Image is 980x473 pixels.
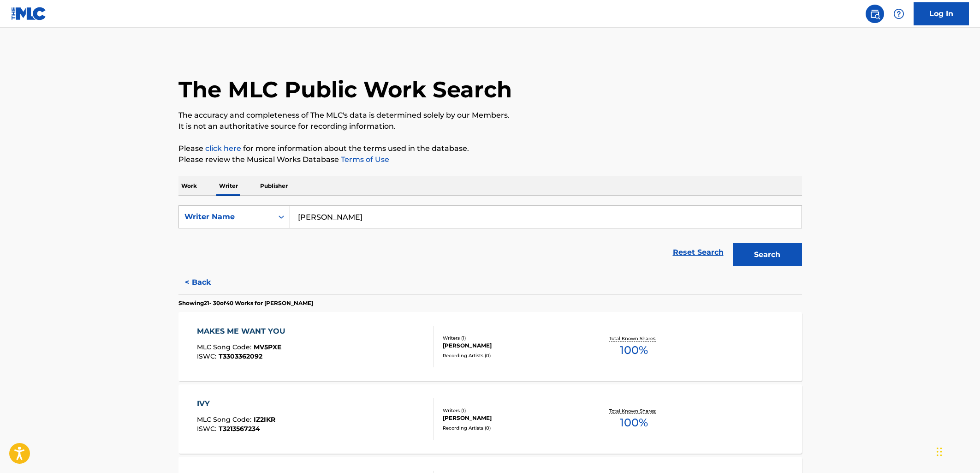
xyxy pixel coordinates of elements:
[443,341,582,350] div: [PERSON_NAME]
[11,7,47,20] img: MLC Logo
[197,425,219,433] span: ISWC :
[937,438,942,466] div: Drag
[443,352,582,359] div: Recording Artists ( 0 )
[178,271,234,294] button: < Back
[443,425,582,431] div: Recording Artists ( 0 )
[254,415,275,424] span: IZ2IKR
[197,352,219,360] span: ISWC :
[254,343,281,351] span: MV5PXE
[890,5,908,23] div: Help
[197,398,275,409] div: IVY
[620,414,648,431] span: 100 %
[443,407,582,414] div: Writers ( 1 )
[197,326,290,337] div: MAKES ME WANT YOU
[609,407,659,414] p: Total Known Shares:
[184,211,267,222] div: Writer Name
[914,2,969,25] a: Log In
[178,299,313,307] p: Showing 21 - 30 of 40 Works for [PERSON_NAME]
[219,425,260,433] span: T3213567234
[178,143,802,154] p: Please for more information about the terms used in the database.
[866,5,884,23] a: Public Search
[178,205,802,271] form: Search Form
[869,8,880,19] img: search
[178,154,802,165] p: Please review the Musical Works Database
[205,144,241,153] a: click here
[178,121,802,132] p: It is not an authoritative source for recording information.
[178,110,802,121] p: The accuracy and completeness of The MLC's data is determined solely by our Members.
[197,415,254,424] span: MLC Song Code :
[178,384,802,454] a: IVYMLC Song Code:IZ2IKRISWC:T3213567234Writers (1)[PERSON_NAME]Recording Artists (0)Total Known S...
[339,155,389,164] a: Terms of Use
[178,76,512,103] h1: The MLC Public Work Search
[178,312,802,381] a: MAKES ME WANT YOUMLC Song Code:MV5PXEISWC:T3303362092Writers (1)[PERSON_NAME]Recording Artists (0...
[934,429,980,473] iframe: Chat Widget
[733,243,802,266] button: Search
[197,343,254,351] span: MLC Song Code :
[620,342,648,359] span: 100 %
[893,8,904,19] img: help
[443,335,582,341] div: Writers ( 1 )
[178,176,200,196] p: Work
[609,335,659,342] p: Total Known Shares:
[443,414,582,422] div: [PERSON_NAME]
[219,352,262,360] span: T3303362092
[668,242,728,263] a: Reset Search
[257,176,291,196] p: Publisher
[216,176,241,196] p: Writer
